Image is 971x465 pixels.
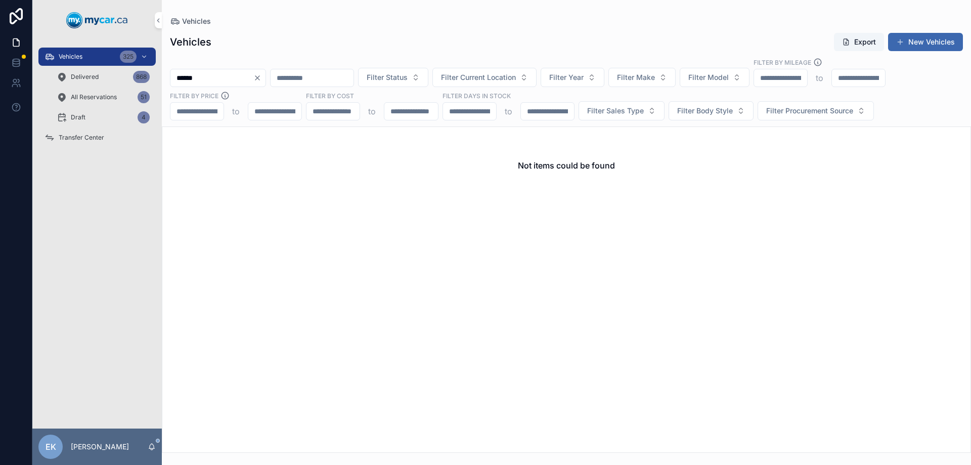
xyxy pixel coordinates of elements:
[888,33,963,51] button: New Vehicles
[71,113,85,121] span: Draft
[608,68,676,87] button: Select Button
[38,48,156,66] a: Vehicles325
[59,53,82,61] span: Vehicles
[32,40,162,160] div: scrollable content
[617,72,655,82] span: Filter Make
[758,101,874,120] button: Select Button
[834,33,884,51] button: Export
[170,16,211,26] a: Vehicles
[138,111,150,123] div: 4
[579,101,665,120] button: Select Button
[71,442,129,452] p: [PERSON_NAME]
[549,72,584,82] span: Filter Year
[59,134,104,142] span: Transfer Center
[51,68,156,86] a: Delivered868
[587,106,644,116] span: Filter Sales Type
[46,441,56,453] span: EK
[677,106,733,116] span: Filter Body Style
[51,108,156,126] a: Draft4
[170,35,211,49] h1: Vehicles
[367,72,408,82] span: Filter Status
[518,159,615,172] h2: Not items could be found
[120,51,137,63] div: 325
[138,91,150,103] div: 51
[754,58,811,67] label: Filter By Mileage
[66,12,128,28] img: App logo
[306,91,354,100] label: FILTER BY COST
[505,105,512,117] p: to
[71,93,117,101] span: All Reservations
[688,72,729,82] span: Filter Model
[51,88,156,106] a: All Reservations51
[816,72,823,84] p: to
[358,68,428,87] button: Select Button
[443,91,511,100] label: Filter Days In Stock
[541,68,604,87] button: Select Button
[133,71,150,83] div: 868
[766,106,853,116] span: Filter Procurement Source
[170,91,218,100] label: FILTER BY PRICE
[253,74,266,82] button: Clear
[669,101,754,120] button: Select Button
[441,72,516,82] span: Filter Current Location
[71,73,99,81] span: Delivered
[432,68,537,87] button: Select Button
[38,129,156,147] a: Transfer Center
[680,68,749,87] button: Select Button
[368,105,376,117] p: to
[232,105,240,117] p: to
[182,16,211,26] span: Vehicles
